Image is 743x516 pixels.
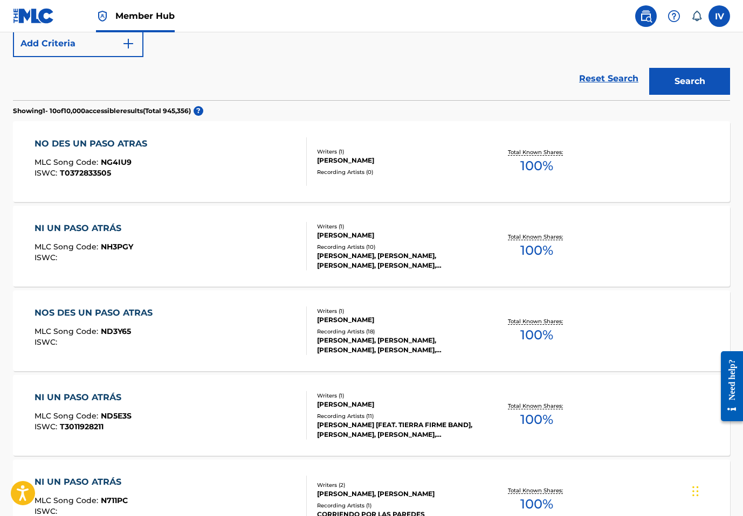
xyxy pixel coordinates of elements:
[35,496,101,505] span: MLC Song Code :
[689,464,743,516] iframe: Chat Widget
[13,30,143,57] button: Add Criteria
[520,241,553,260] span: 100 %
[520,156,553,176] span: 100 %
[35,222,133,235] div: NI UN PASO ATRÁS
[60,168,111,178] span: T0372833505
[317,327,477,336] div: Recording Artists ( 18 )
[692,475,699,507] div: Arrastrar
[115,10,175,22] span: Member Hub
[35,422,60,431] span: ISWC :
[96,10,109,23] img: Top Rightsholder
[317,400,477,409] div: [PERSON_NAME]
[35,306,158,319] div: NOS DES UN PASO ATRAS
[35,242,101,252] span: MLC Song Code :
[35,506,60,516] span: ISWC :
[13,8,54,24] img: MLC Logo
[317,481,477,489] div: Writers ( 2 )
[520,410,553,429] span: 100 %
[508,148,566,156] p: Total Known Shares:
[689,464,743,516] div: Widget de chat
[13,375,730,456] a: NI UN PASO ATRÁSMLC Song Code:ND5E3SISWC:T3011928211Writers (1)[PERSON_NAME]Recording Artists (11...
[713,343,743,430] iframe: Resource Center
[317,392,477,400] div: Writers ( 1 )
[317,315,477,325] div: [PERSON_NAME]
[35,157,101,167] span: MLC Song Code :
[508,402,566,410] p: Total Known Shares:
[101,242,133,252] span: NH3PGY
[317,336,477,355] div: [PERSON_NAME], [PERSON_NAME], [PERSON_NAME], [PERSON_NAME], [PERSON_NAME]
[508,317,566,325] p: Total Known Shares:
[635,5,657,27] a: Public Search
[317,148,477,156] div: Writers ( 1 )
[35,326,101,336] span: MLC Song Code :
[639,10,652,23] img: search
[35,411,101,421] span: MLC Song Code :
[60,422,104,431] span: T3011928211
[317,307,477,315] div: Writers ( 1 )
[13,290,730,371] a: NOS DES UN PASO ATRASMLC Song Code:ND3Y65ISWC:Writers (1)[PERSON_NAME]Recording Artists (18)[PERS...
[574,67,644,90] a: Reset Search
[317,489,477,499] div: [PERSON_NAME], [PERSON_NAME]
[691,11,702,22] div: Notifications
[668,10,680,23] img: help
[317,243,477,251] div: Recording Artists ( 10 )
[317,251,477,270] div: [PERSON_NAME], [PERSON_NAME], [PERSON_NAME], [PERSON_NAME], [PERSON_NAME]
[317,412,477,420] div: Recording Artists ( 11 )
[35,337,60,347] span: ISWC :
[317,501,477,510] div: Recording Artists ( 1 )
[13,206,730,287] a: NI UN PASO ATRÁSMLC Song Code:NH3PGYISWC:Writers (1)[PERSON_NAME]Recording Artists (10)[PERSON_NA...
[317,222,477,231] div: Writers ( 1 )
[508,233,566,241] p: Total Known Shares:
[317,168,477,176] div: Recording Artists ( 0 )
[317,231,477,240] div: [PERSON_NAME]
[317,420,477,440] div: [PERSON_NAME] [FEAT. TIERRA FIRME BAND], [PERSON_NAME], [PERSON_NAME], [PERSON_NAME], [PERSON_NAME]
[35,253,60,262] span: ISWC :
[35,168,60,178] span: ISWC :
[520,494,553,514] span: 100 %
[508,486,566,494] p: Total Known Shares:
[101,326,131,336] span: ND3Y65
[13,121,730,202] a: NO DES UN PASO ATRASMLC Song Code:NG4IU9ISWC:T0372833505Writers (1)[PERSON_NAME]Recording Artists...
[35,137,153,150] div: NO DES UN PASO ATRAS
[194,106,203,116] span: ?
[122,37,135,50] img: 9d2ae6d4665cec9f34b9.svg
[13,106,191,116] p: Showing 1 - 10 of 10,000 accessible results (Total 945,356 )
[35,476,128,489] div: NI UN PASO ATRÁS
[35,391,132,404] div: NI UN PASO ATRÁS
[317,156,477,165] div: [PERSON_NAME]
[101,411,132,421] span: ND5E3S
[649,68,730,95] button: Search
[101,496,128,505] span: N711PC
[520,325,553,345] span: 100 %
[708,5,730,27] div: User Menu
[101,157,132,167] span: NG4IU9
[663,5,685,27] div: Help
